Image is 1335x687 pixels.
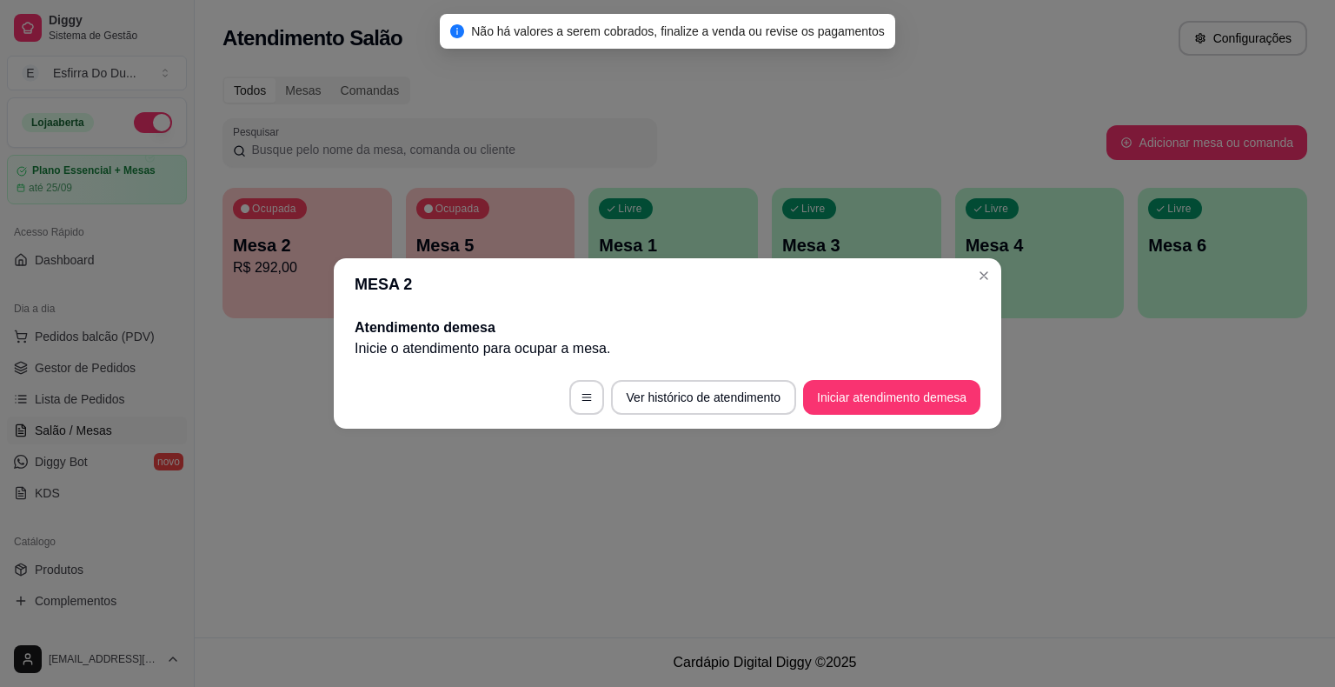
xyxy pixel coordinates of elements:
[471,24,885,38] span: Não há valores a serem cobrados, finalize a venda ou revise os pagamentos
[334,258,1001,310] header: MESA 2
[355,338,980,359] p: Inicie o atendimento para ocupar a mesa .
[611,380,796,415] button: Ver histórico de atendimento
[970,262,998,290] button: Close
[803,380,980,415] button: Iniciar atendimento demesa
[450,24,464,38] span: info-circle
[355,317,980,338] h2: Atendimento de mesa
